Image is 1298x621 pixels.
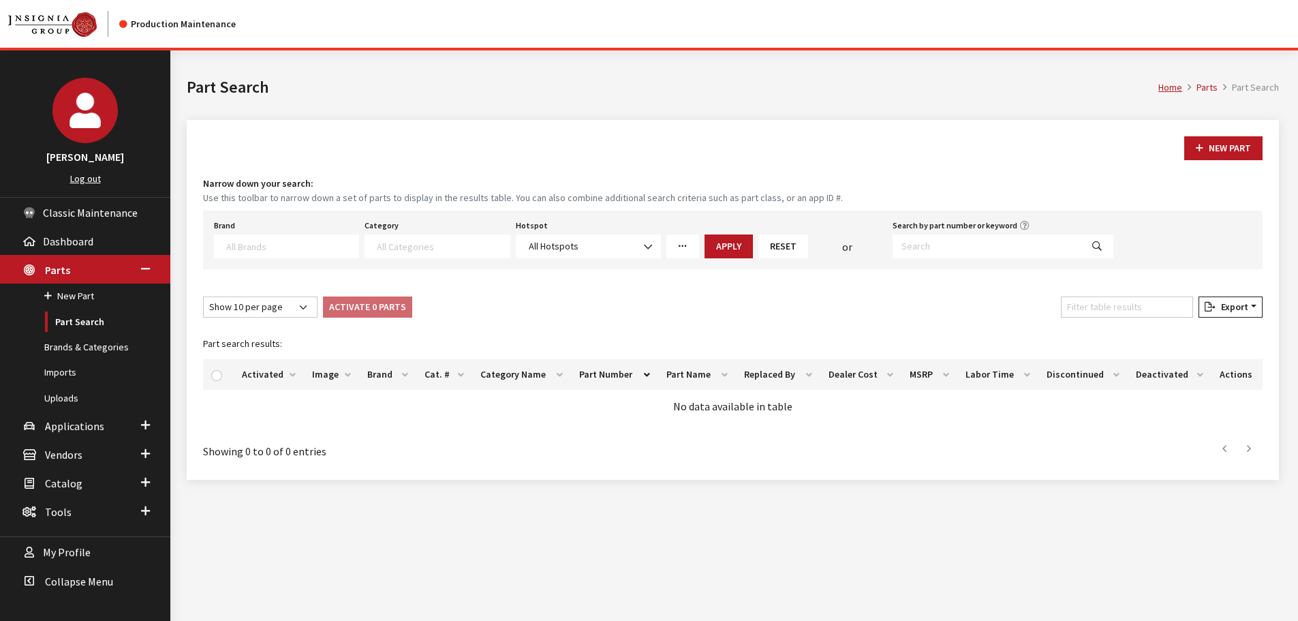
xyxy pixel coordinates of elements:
[901,359,958,390] th: MSRP: activate to sort column ascending
[43,546,91,560] span: My Profile
[45,505,72,519] span: Tools
[472,359,571,390] th: Category Name: activate to sort column ascending
[43,206,138,219] span: Classic Maintenance
[8,12,97,37] img: Catalog Maintenance
[234,359,304,390] th: Activated: activate to sort column ascending
[957,359,1038,390] th: Labor Time: activate to sort column ascending
[214,219,235,232] label: Brand
[43,234,93,248] span: Dashboard
[1061,297,1193,318] input: Filter table results
[203,434,635,459] div: Showing 0 to 0 of 0 entries
[70,172,101,185] a: Log out
[820,359,901,390] th: Dealer Cost: activate to sort column ascending
[203,191,1263,205] small: Use this toolbar to narrow down a set of parts to display in the results table. You can also comb...
[377,240,509,252] textarea: Search
[525,239,652,254] span: All Hotspots
[516,219,548,232] label: Hotspot
[1128,359,1211,390] th: Deactivated: activate to sort column ascending
[45,263,70,277] span: Parts
[214,234,359,258] span: Select a Brand
[226,240,358,252] textarea: Search
[736,359,820,390] th: Replaced By: activate to sort column ascending
[52,78,118,143] img: Cheyenne Dorton
[187,75,1158,100] h1: Part Search
[304,359,359,390] th: Image: activate to sort column ascending
[571,359,658,390] th: Part Number: activate to sort column descending
[359,359,416,390] th: Brand: activate to sort column ascending
[1199,297,1263,318] button: Export
[203,390,1263,423] td: No data available in table
[45,448,82,461] span: Vendors
[893,234,1081,258] input: Search
[705,234,753,258] button: Apply
[529,240,578,252] span: All Hotspots
[365,234,510,258] span: Select a Category
[808,239,887,255] div: or
[758,234,808,258] button: Reset
[516,234,661,258] span: All Hotspots
[203,177,1263,191] h4: Narrow down your search:
[893,219,1017,232] label: Search by part number or keyword
[658,359,736,390] th: Part Name: activate to sort column ascending
[1218,80,1279,95] li: Part Search
[8,11,119,37] a: Insignia Group logo
[1158,81,1182,93] a: Home
[45,575,113,588] span: Collapse Menu
[1184,136,1263,160] button: New Part
[1216,301,1248,313] span: Export
[666,234,699,258] a: More Filters
[1038,359,1128,390] th: Discontinued: activate to sort column ascending
[45,419,104,433] span: Applications
[1081,234,1113,258] button: Search
[119,17,236,31] div: Production Maintenance
[203,329,1263,359] caption: Part search results:
[416,359,472,390] th: Cat. #: activate to sort column ascending
[1211,359,1263,390] th: Actions
[45,476,82,490] span: Catalog
[1182,80,1218,95] li: Parts
[365,219,399,232] label: Category
[14,149,157,165] h3: [PERSON_NAME]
